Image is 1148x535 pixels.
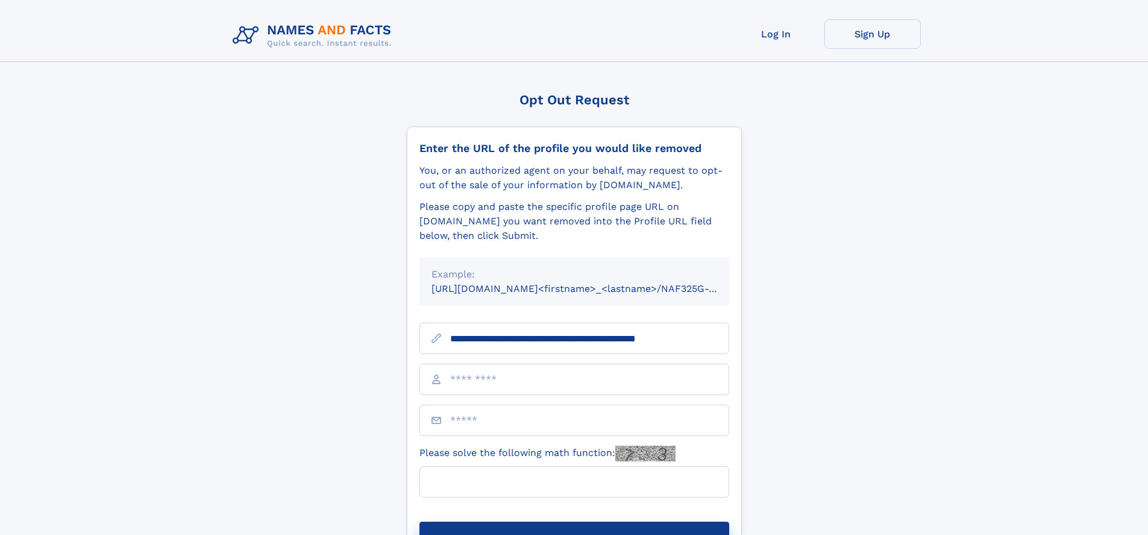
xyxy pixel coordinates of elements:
label: Please solve the following math function: [419,446,676,461]
div: You, or an authorized agent on your behalf, may request to opt-out of the sale of your informatio... [419,163,729,192]
img: Logo Names and Facts [228,19,401,52]
small: [URL][DOMAIN_NAME]<firstname>_<lastname>/NAF325G-xxxxxxxx [431,283,752,294]
div: Example: [431,267,717,282]
a: Sign Up [824,19,921,49]
div: Enter the URL of the profile you would like removed [419,142,729,155]
div: Opt Out Request [407,92,742,107]
a: Log In [728,19,824,49]
div: Please copy and paste the specific profile page URL on [DOMAIN_NAME] you want removed into the Pr... [419,200,729,243]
